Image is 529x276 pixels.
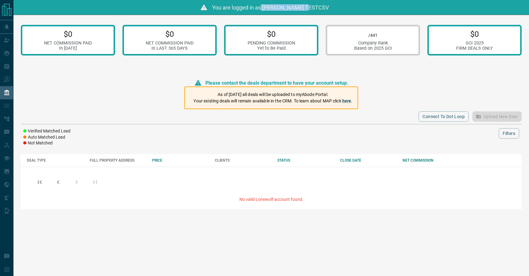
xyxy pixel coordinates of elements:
[146,40,193,46] div: NET COMMISSION PAID
[403,158,459,163] div: NET COMMISSION
[456,29,493,39] p: $0
[193,91,352,98] p: As of [DATE] all deals will be uploaded to myAbode Portal.
[354,46,392,51] div: Based on 2025 GCI
[215,158,272,163] div: CLIENTS
[248,46,295,51] div: Yet to Be Paid
[342,98,351,103] a: here
[23,140,70,146] li: Not Matched
[44,29,92,39] p: $0
[194,79,348,86] div: Please contact the deals department to have your account setup.
[146,29,193,39] p: $0
[44,46,92,51] div: in [DATE]
[499,128,519,139] button: Filters
[277,158,334,163] div: STATUS
[248,40,295,46] div: PENDING COMMISSION
[152,158,209,163] div: PRICE
[456,46,493,51] div: FIRM DEALS ONLY
[368,33,377,38] span: /441
[193,98,352,104] p: Your existing deals will remain available in the CRM. To learn about MAP click .
[248,29,295,39] p: $0
[23,134,70,140] li: Auto Matched Lead
[23,128,70,134] li: Verified Matched Lead
[146,46,193,51] div: in LAST 365 DAYS
[27,158,84,163] div: DEAL TYPE
[340,158,397,163] div: CLOSE DATE
[212,4,329,11] span: You are logged in as [PERSON_NAME] TESTCSV
[44,40,92,46] div: NET COMMISSION PAID
[456,40,493,46] div: GCI 2025
[90,158,146,163] div: FULL PROPERTY ADDRESS
[354,40,392,46] div: Company Rank
[21,197,522,209] div: No valid Lonewolf account found.
[418,111,469,122] button: Connect to Dot Loop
